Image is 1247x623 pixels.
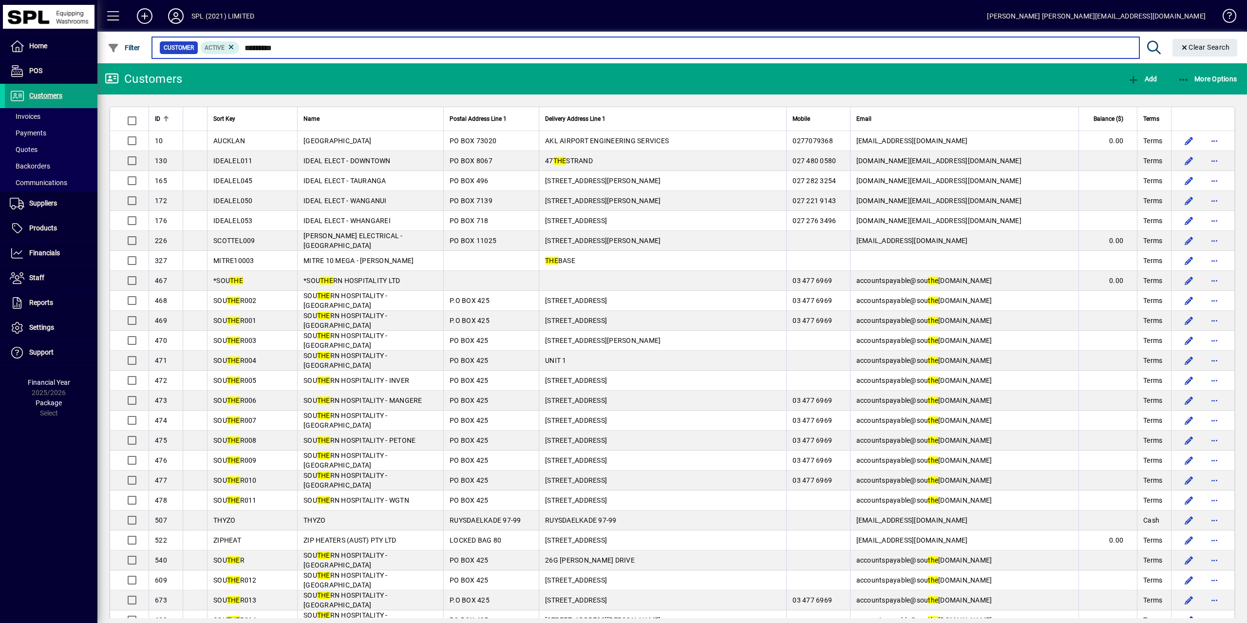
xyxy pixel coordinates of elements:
[450,297,490,304] span: P.O BOX 425
[1181,173,1197,189] button: Edit
[545,197,661,205] span: [STREET_ADDRESS][PERSON_NAME]
[317,332,330,340] em: THE
[545,297,607,304] span: [STREET_ADDRESS]
[1181,313,1197,328] button: Edit
[1207,393,1222,408] button: More options
[317,472,330,479] em: THE
[213,297,257,304] span: SOU R002
[5,316,97,340] a: Settings
[1215,2,1235,34] a: Knowledge Base
[450,357,489,364] span: PO BOX 425
[213,177,253,185] span: IDEALEL045
[1207,233,1222,248] button: More options
[1085,113,1132,124] div: Balance ($)
[793,396,832,404] span: 03 477 6969
[1181,532,1197,548] button: Edit
[317,352,330,359] em: THE
[213,436,257,444] span: SOU R008
[450,237,496,245] span: PO BOX 11025
[1207,313,1222,328] button: More options
[545,137,669,145] span: AKL AIRPORT ENGINEERING SERVICES
[155,436,167,444] span: 475
[450,476,489,484] span: PO BOX 425
[545,377,607,384] span: [STREET_ADDRESS]
[29,299,53,306] span: Reports
[1143,455,1162,465] span: Terms
[29,348,54,356] span: Support
[10,129,46,137] span: Payments
[155,377,167,384] span: 472
[317,377,330,384] em: THE
[1207,133,1222,149] button: More options
[303,137,371,145] span: [GEOGRAPHIC_DATA]
[856,137,968,145] span: [EMAIL_ADDRESS][DOMAIN_NAME]
[1207,193,1222,208] button: More options
[793,277,832,284] span: 03 477 6969
[1181,193,1197,208] button: Edit
[1181,512,1197,528] button: Edit
[1143,176,1162,186] span: Terms
[856,113,871,124] span: Email
[1181,153,1197,169] button: Edit
[1143,236,1162,245] span: Terms
[5,340,97,365] a: Support
[303,257,414,264] span: MITRE 10 MEGA - [PERSON_NAME]
[1207,572,1222,588] button: More options
[227,297,240,304] em: THE
[29,249,60,257] span: Financials
[1078,231,1137,251] td: 0.00
[213,496,257,504] span: SOU R011
[1175,70,1240,88] button: More Options
[5,291,97,315] a: Reports
[5,34,97,58] a: Home
[10,113,40,120] span: Invoices
[1207,153,1222,169] button: More options
[793,177,836,185] span: 027 282 3254
[303,312,388,329] span: SOU RN HOSPITALITY - [GEOGRAPHIC_DATA]
[928,436,938,444] em: the
[160,7,191,25] button: Profile
[201,41,240,54] mat-chip: Activation Status: Active
[1143,435,1162,445] span: Terms
[1180,43,1230,51] span: Clear Search
[317,452,330,459] em: THE
[1207,532,1222,548] button: More options
[227,436,240,444] em: THE
[928,496,938,504] em: the
[856,416,992,424] span: accountspayable@sou [DOMAIN_NAME]
[155,317,167,324] span: 469
[5,108,97,125] a: Invoices
[1178,75,1237,83] span: More Options
[856,197,1021,205] span: [DOMAIN_NAME][EMAIL_ADDRESS][DOMAIN_NAME]
[928,277,938,284] em: the
[317,312,330,320] em: THE
[1207,472,1222,488] button: More options
[793,113,844,124] div: Mobile
[155,113,177,124] div: ID
[856,237,968,245] span: [EMAIL_ADDRESS][DOMAIN_NAME]
[793,113,810,124] span: Mobile
[303,157,391,165] span: IDEAL ELECT - DOWNTOWN
[303,352,388,369] span: SOU RN HOSPITALITY - [GEOGRAPHIC_DATA]
[303,113,437,124] div: Name
[303,113,320,124] span: Name
[793,217,836,225] span: 027 276 3496
[1207,253,1222,268] button: More options
[450,377,489,384] span: PO BOX 425
[545,516,617,524] span: RUYSDAELKADE 97-99
[450,137,496,145] span: PO BOX 73020
[928,377,938,384] em: the
[545,416,607,424] span: [STREET_ADDRESS]
[793,157,836,165] span: 027 480 0580
[303,277,400,284] span: *SOU RN HOSPITALITY LTD
[928,337,938,344] em: the
[856,113,1073,124] div: Email
[155,277,167,284] span: 467
[856,436,992,444] span: accountspayable@sou [DOMAIN_NAME]
[1143,396,1162,405] span: Terms
[1143,336,1162,345] span: Terms
[29,92,62,99] span: Customers
[36,399,62,407] span: Package
[213,237,255,245] span: SCOTTEL009
[213,357,257,364] span: SOU R004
